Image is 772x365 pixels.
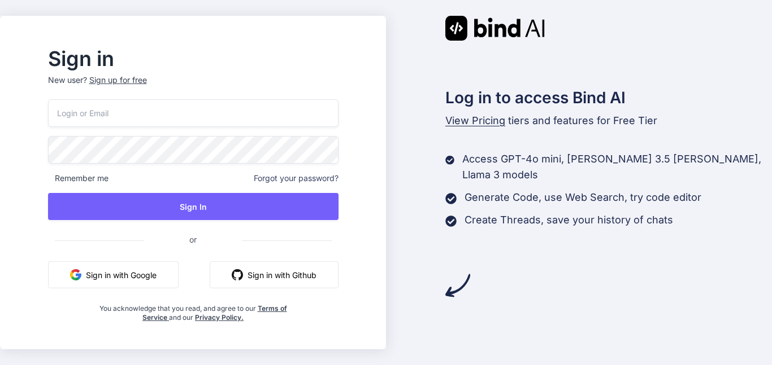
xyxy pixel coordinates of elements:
[445,86,772,109] h2: Log in to access Bind AI
[48,50,339,68] h2: Sign in
[232,269,243,280] img: github
[70,269,81,280] img: google
[210,261,339,288] button: Sign in with Github
[254,173,339,184] span: Forgot your password?
[445,113,772,129] p: tiers and features for Free Tier
[445,273,470,298] img: arrow
[445,115,505,126] span: View Pricing
[48,193,339,220] button: Sign In
[144,226,242,253] span: or
[48,99,339,127] input: Login or Email
[465,212,673,228] p: Create Threads, save your history of chats
[89,74,147,86] div: Sign up for free
[96,297,290,322] div: You acknowledge that you read, and agree to our and our
[48,261,179,288] button: Sign in with Google
[465,190,701,205] p: Generate Code, use Web Search, try code editor
[462,151,772,183] p: Access GPT-4o mini, [PERSON_NAME] 3.5 [PERSON_NAME], Llama 3 models
[445,16,545,41] img: Bind AI logo
[195,313,244,322] a: Privacy Policy.
[48,74,339,99] p: New user?
[142,304,287,322] a: Terms of Service
[48,173,109,184] span: Remember me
